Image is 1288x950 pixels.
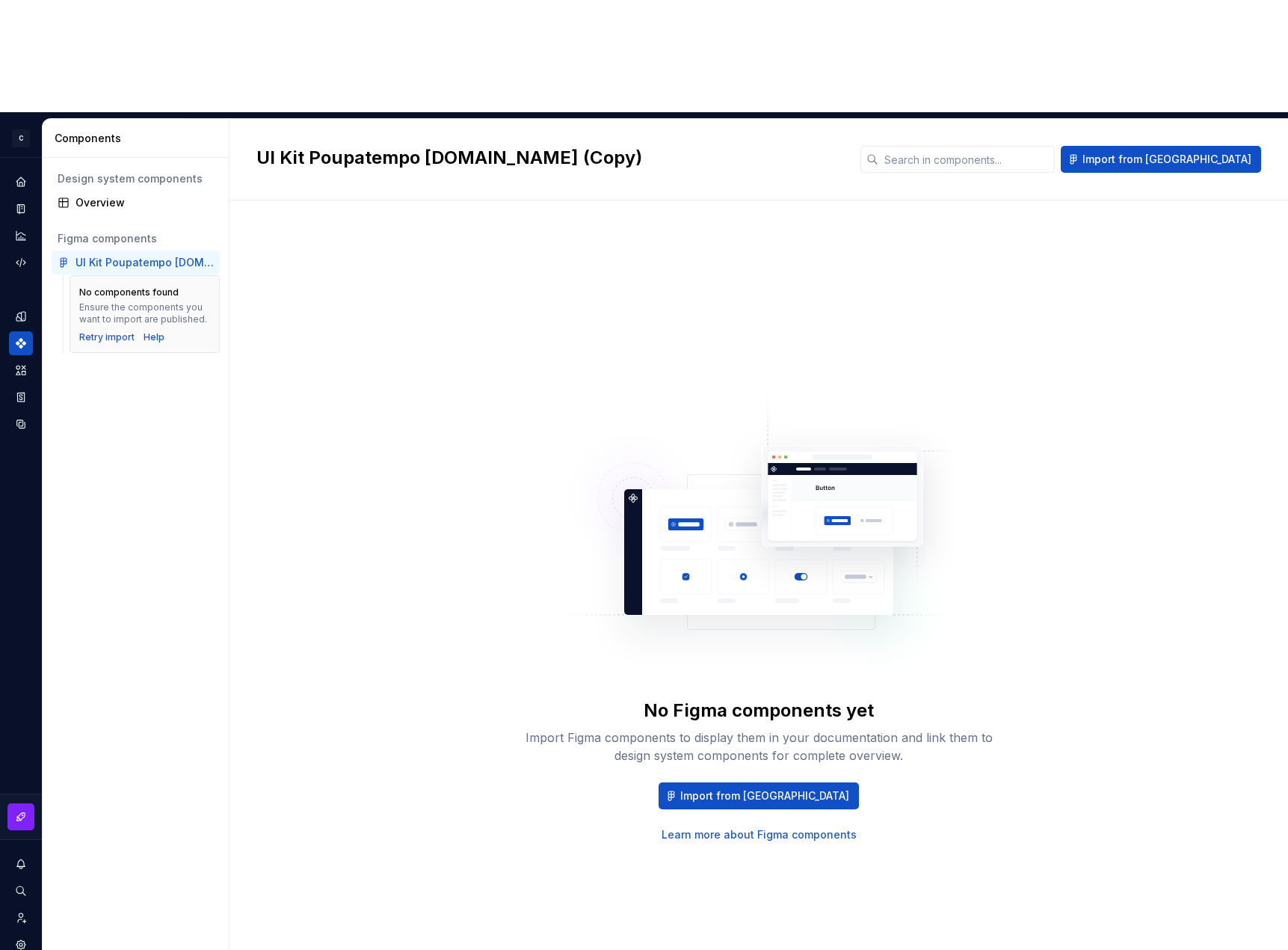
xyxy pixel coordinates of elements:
a: Home [9,170,33,194]
div: Figma components [58,231,214,246]
button: Import from [GEOGRAPHIC_DATA] [659,782,859,809]
div: No components found [79,286,179,298]
a: Data sources [9,412,33,436]
div: Import Figma components to display them in your documentation and link them to design system comp... [520,729,998,764]
a: Learn more about Figma components [662,827,857,842]
div: UI Kit Poupatempo [DOMAIN_NAME] (Copy) [76,255,214,270]
div: Ensure the components you want to import are published. [79,301,210,325]
a: UI Kit Poupatempo [DOMAIN_NAME] (Copy) [52,251,220,275]
span: Import from [GEOGRAPHIC_DATA] [680,788,849,803]
a: Help [144,331,164,343]
a: Documentation [9,197,33,221]
h2: UI Kit Poupatempo [DOMAIN_NAME] (Copy) [256,146,842,170]
a: Design tokens [9,304,33,328]
button: Search ⌘K [9,879,33,903]
button: Notifications [9,852,33,876]
button: Import from [GEOGRAPHIC_DATA] [1061,146,1261,173]
div: No Figma components yet [644,699,874,723]
input: Search in components... [878,146,1055,173]
a: Analytics [9,224,33,248]
div: C [12,129,30,147]
span: Import from [GEOGRAPHIC_DATA] [1082,152,1251,167]
div: Components [55,131,223,146]
a: Code automation [9,251,33,275]
div: Design system components [58,171,214,186]
a: Invite team [9,906,33,930]
a: Storybook stories [9,385,33,409]
a: Components [9,331,33,355]
div: Overview [76,195,214,210]
button: Retry import [79,331,135,343]
a: Assets [9,358,33,382]
button: C [3,122,39,154]
a: Overview [52,191,220,215]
